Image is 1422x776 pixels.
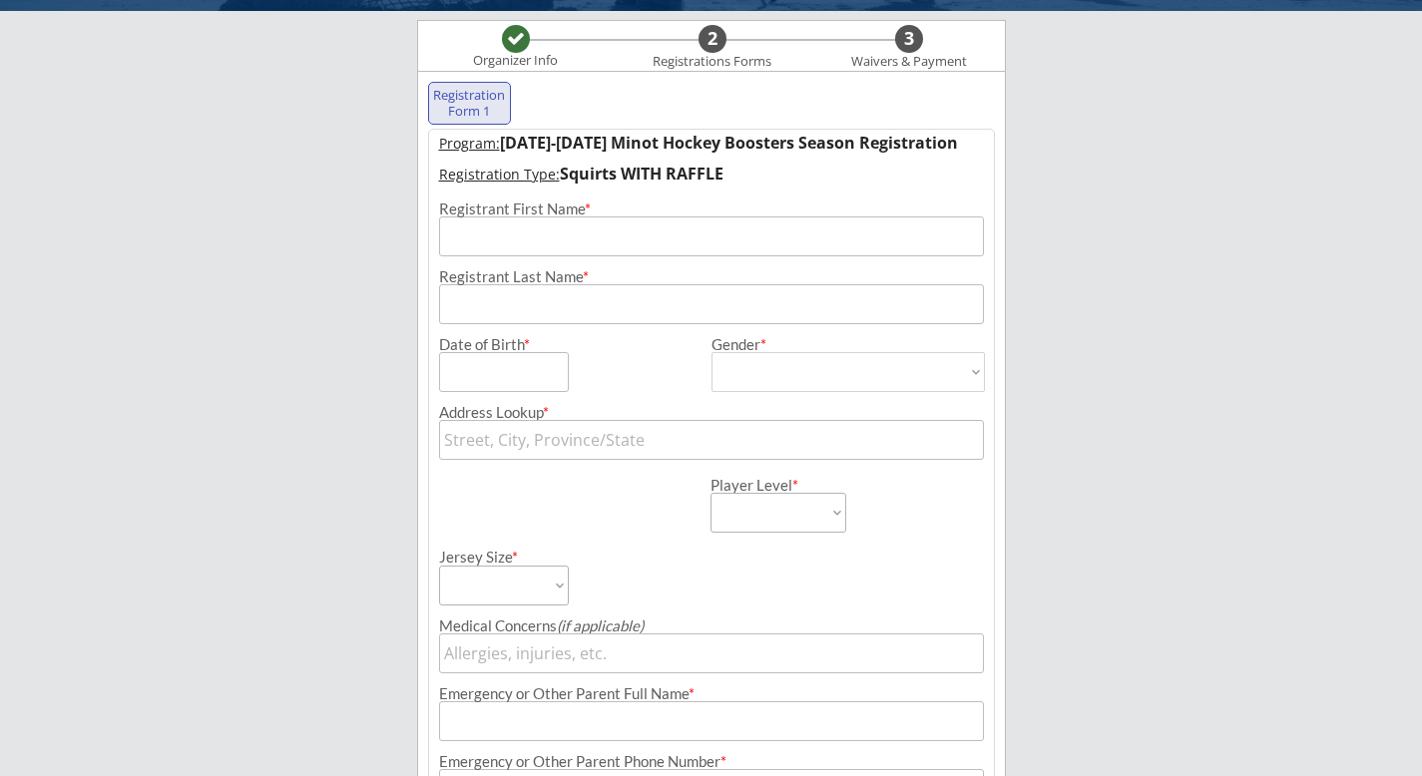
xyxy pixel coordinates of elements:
em: (if applicable) [557,616,644,634]
strong: [DATE]-[DATE] Minot Hockey Boosters Season Registration [500,132,958,154]
input: Allergies, injuries, etc. [439,633,984,673]
div: Date of Birth [439,337,542,352]
div: Registrant First Name [439,201,984,216]
div: Organizer Info [461,53,571,69]
div: Waivers & Payment [840,54,978,70]
u: Program: [439,134,500,153]
strong: Squirts WITH RAFFLE [560,163,723,185]
div: Jersey Size [439,550,542,565]
div: Player Level [711,478,846,493]
div: Registrant Last Name [439,269,984,284]
div: 3 [895,28,923,50]
div: Registration Form 1 [433,88,507,119]
div: 2 [699,28,726,50]
div: Emergency or Other Parent Phone Number [439,754,984,769]
u: Registration Type: [439,165,560,184]
div: Emergency or Other Parent Full Name [439,686,984,701]
div: Medical Concerns [439,618,984,633]
div: Gender [711,337,985,352]
input: Street, City, Province/State [439,420,984,460]
div: Address Lookup [439,405,984,420]
div: Registrations Forms [644,54,781,70]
